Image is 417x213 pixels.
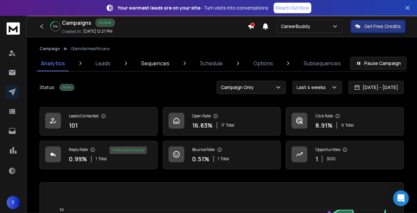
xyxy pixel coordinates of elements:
[253,59,273,67] p: Options
[141,59,169,67] p: Sequences
[7,196,20,209] button: Y
[41,59,65,67] p: Analytics
[109,146,147,154] div: 100 % positive replies
[69,154,87,164] p: 0.99 %
[364,23,401,30] p: Get Free Credits
[315,147,340,152] p: Opportunities
[40,84,55,91] p: Status:
[286,107,404,136] a: Click Rate8.91%9Total
[341,123,343,128] span: 9
[300,55,345,71] a: Subsequences
[95,18,115,27] div: Active
[7,22,20,35] img: logo
[62,29,82,34] p: Created At:
[192,121,213,130] p: 16.83 %
[60,208,64,212] tspan: 50
[286,141,404,169] a: Opportunities1$100
[163,107,281,136] a: Open Rate16.83%17Total
[281,23,313,30] p: CareerBuddy
[221,123,224,128] span: 17
[137,55,173,71] a: Sequences
[250,55,277,71] a: Options
[221,156,229,162] span: Total
[62,19,91,27] h1: Campaigns
[304,59,341,67] p: Subsequences
[200,59,223,67] p: Schedule
[350,20,405,33] button: Get Free Credits
[59,84,74,91] div: Active
[37,55,69,71] a: Analytics
[92,55,114,71] a: Leads
[69,147,88,152] p: Reply Rate
[118,5,200,11] strong: Your warmest leads are on your site
[163,141,281,169] a: Bounce Rate0.51%1Total
[53,24,58,28] p: 21 %
[69,121,78,130] p: 101
[276,5,309,11] p: Reach Out Now
[96,59,110,67] p: Leads
[192,113,211,119] p: Open Rate
[218,156,219,162] span: 1
[40,107,158,136] a: Leads Contacted101
[69,113,99,119] p: Leads Contacted
[274,3,311,13] a: Reach Out Now
[71,46,109,51] p: Olamide Healthcare
[40,46,60,51] button: Campaign
[98,156,107,162] span: Total
[315,121,332,130] p: 8.91 %
[315,113,333,119] p: Click Rate
[192,147,215,152] p: Bounce Rate
[221,84,256,91] p: Campaign Only
[326,156,335,162] p: $ 100
[393,190,409,206] div: Open Intercom Messenger
[350,57,406,70] button: Pause Campaign
[40,141,158,169] a: Reply Rate0.99%1Total100% positive replies
[315,154,318,164] p: 1
[348,81,404,94] button: [DATE] - [DATE]
[226,123,234,128] span: Total
[297,84,328,91] p: Last 4 weeks
[96,156,97,162] span: 1
[83,29,112,34] p: [DATE] 12:27 PM
[345,123,353,128] span: Total
[118,5,268,11] p: – Turn visits into conversations
[196,55,227,71] a: Schedule
[192,154,209,164] p: 0.51 %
